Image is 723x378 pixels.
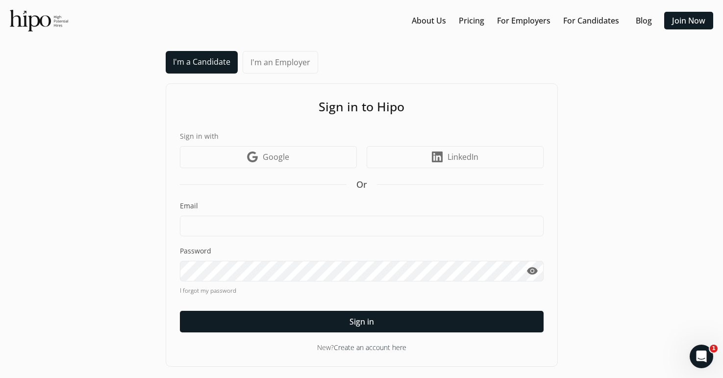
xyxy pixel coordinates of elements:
[243,51,318,74] a: I'm an Employer
[408,12,450,29] button: About Us
[448,151,478,163] span: LinkedIn
[334,343,406,352] a: Create an account here
[628,12,659,29] button: Blog
[349,316,374,328] span: Sign in
[690,345,713,368] iframe: Intercom live chat
[522,261,544,281] button: visibility
[180,286,544,295] a: I forgot my password
[356,178,367,191] span: Or
[180,131,544,141] label: Sign in with
[412,15,446,26] a: About Us
[180,342,544,353] div: New?
[10,10,68,31] img: official-logo
[166,51,238,74] a: I'm a Candidate
[672,15,705,26] a: Join Now
[263,151,289,163] span: Google
[367,146,544,168] a: LinkedIn
[559,12,623,29] button: For Candidates
[664,12,713,29] button: Join Now
[526,265,538,277] span: visibility
[180,246,544,256] label: Password
[180,311,544,332] button: Sign in
[497,15,550,26] a: For Employers
[459,15,484,26] a: Pricing
[563,15,619,26] a: For Candidates
[493,12,554,29] button: For Employers
[180,98,544,116] h1: Sign in to Hipo
[710,345,718,353] span: 1
[455,12,488,29] button: Pricing
[180,146,357,168] a: Google
[180,201,544,211] label: Email
[636,15,652,26] a: Blog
